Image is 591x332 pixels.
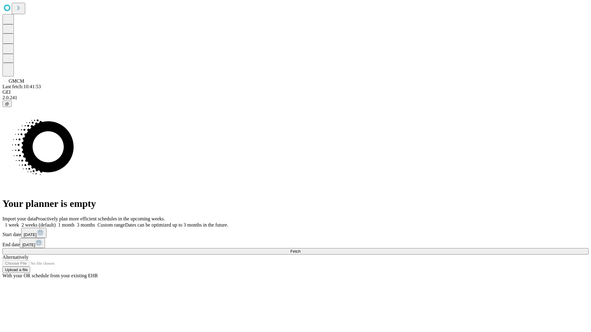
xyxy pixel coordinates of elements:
[22,222,56,227] span: 2 weeks (default)
[58,222,74,227] span: 1 month
[21,228,46,238] button: [DATE]
[2,228,589,238] div: Start date
[20,238,45,248] button: [DATE]
[22,243,35,247] span: [DATE]
[98,222,125,227] span: Custom range
[5,101,9,106] span: @
[77,222,95,227] span: 3 months
[2,84,41,89] span: Last fetch: 10:41:53
[2,198,589,209] h1: Your planner is empty
[290,249,300,254] span: Fetch
[2,89,589,95] div: GEI
[2,273,98,278] span: With your OR schedule from your existing EHR
[2,216,36,221] span: Import your data
[2,95,589,101] div: 2.0.241
[2,101,12,107] button: @
[24,232,37,237] span: [DATE]
[2,248,589,255] button: Fetch
[2,255,28,260] span: Alternatively
[2,238,589,248] div: End date
[125,222,228,227] span: Dates can be optimized up to 3 months in the future.
[9,78,24,84] span: GMCM
[5,222,19,227] span: 1 week
[2,267,30,273] button: Upload a file
[36,216,165,221] span: Proactively plan more efficient schedules in the upcoming weeks.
